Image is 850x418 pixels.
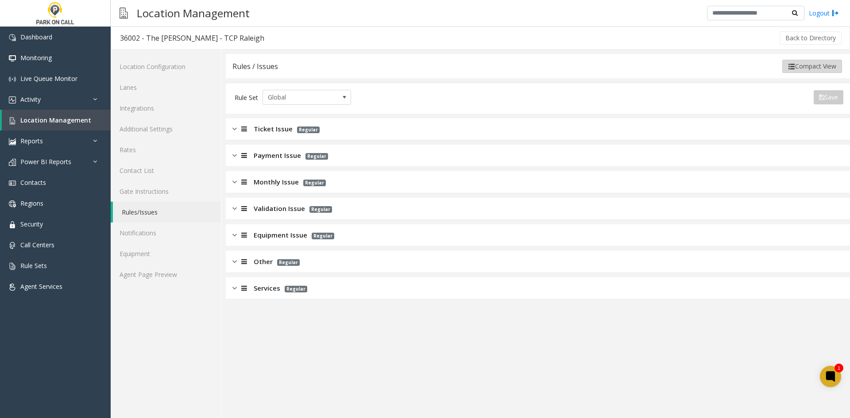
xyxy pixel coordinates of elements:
[9,34,16,41] img: 'icon'
[780,31,842,45] button: Back to Directory
[232,61,278,72] div: Rules / Issues
[254,230,307,240] span: Equipment Issue
[232,177,237,187] img: closed
[232,203,237,214] img: closed
[235,90,258,105] div: Rule Set
[20,261,47,270] span: Rule Sets
[835,364,843,372] div: 1
[20,54,52,62] span: Monitoring
[254,257,273,267] span: Other
[232,283,237,293] img: closed
[20,33,52,41] span: Dashboard
[9,200,16,207] img: 'icon'
[9,138,16,145] img: 'icon'
[111,77,221,98] a: Lanes
[111,181,221,202] a: Gate Instructions
[111,264,221,285] a: Agent Page Preview
[285,286,307,292] span: Regular
[111,160,221,181] a: Contact List
[20,116,91,124] span: Location Management
[9,159,16,166] img: 'icon'
[832,8,839,18] img: logout
[20,220,43,228] span: Security
[9,76,16,83] img: 'icon'
[20,282,62,291] span: Agent Services
[232,150,237,161] img: closed
[2,110,111,130] a: Location Management
[20,178,46,187] span: Contacts
[9,117,16,124] img: 'icon'
[809,8,839,18] a: Logout
[297,127,320,133] span: Regular
[312,233,334,239] span: Regular
[9,242,16,249] img: 'icon'
[9,55,16,62] img: 'icon'
[113,202,221,222] a: Rules/Issues
[263,90,333,104] span: Global
[254,177,299,187] span: Monthly Issue
[9,284,16,291] img: 'icon'
[120,32,264,44] div: 36002 - The [PERSON_NAME] - TCP Raleigh
[9,221,16,228] img: 'icon'
[254,150,301,161] span: Payment Issue
[20,199,43,207] span: Regions
[111,139,221,160] a: Rates
[111,222,221,243] a: Notifications
[277,259,300,266] span: Regular
[20,137,43,145] span: Reports
[20,74,77,83] span: Live Queue Monitor
[232,124,237,134] img: closed
[20,95,41,104] span: Activity
[254,203,305,214] span: Validation Issue
[111,119,221,139] a: Additional Settings
[232,230,237,240] img: closed
[254,124,293,134] span: Ticket Issue
[782,60,842,73] button: Compact View
[111,98,221,119] a: Integrations
[9,180,16,187] img: 'icon'
[20,241,54,249] span: Call Centers
[20,157,71,166] span: Power BI Reports
[814,90,843,104] button: Save
[9,96,16,104] img: 'icon'
[111,243,221,264] a: Equipment
[111,56,221,77] a: Location Configuration
[9,263,16,270] img: 'icon'
[120,2,128,24] img: pageIcon
[132,2,254,24] h3: Location Management
[305,153,328,160] span: Regular
[303,180,326,186] span: Regular
[232,257,237,267] img: closed
[309,206,332,213] span: Regular
[254,283,280,293] span: Services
